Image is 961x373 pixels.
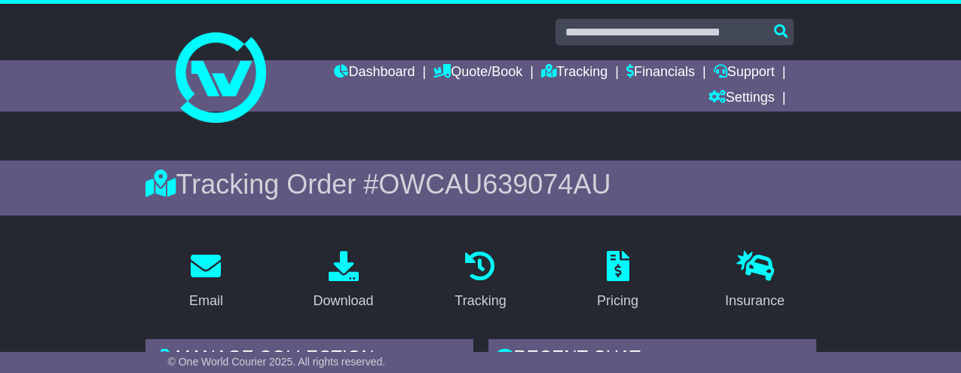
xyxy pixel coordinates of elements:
[168,356,386,368] span: © One World Courier 2025. All rights reserved.
[179,246,233,316] a: Email
[433,60,522,86] a: Quote/Book
[597,291,638,311] div: Pricing
[709,86,775,112] a: Settings
[541,60,608,86] a: Tracking
[378,169,611,200] span: OWCAU639074AU
[334,60,415,86] a: Dashboard
[145,168,816,200] div: Tracking Order #
[714,60,775,86] a: Support
[587,246,648,316] a: Pricing
[303,246,383,316] a: Download
[715,246,794,316] a: Insurance
[445,246,516,316] a: Tracking
[189,291,223,311] div: Email
[626,60,695,86] a: Financials
[313,291,373,311] div: Download
[454,291,506,311] div: Tracking
[725,291,785,311] div: Insurance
